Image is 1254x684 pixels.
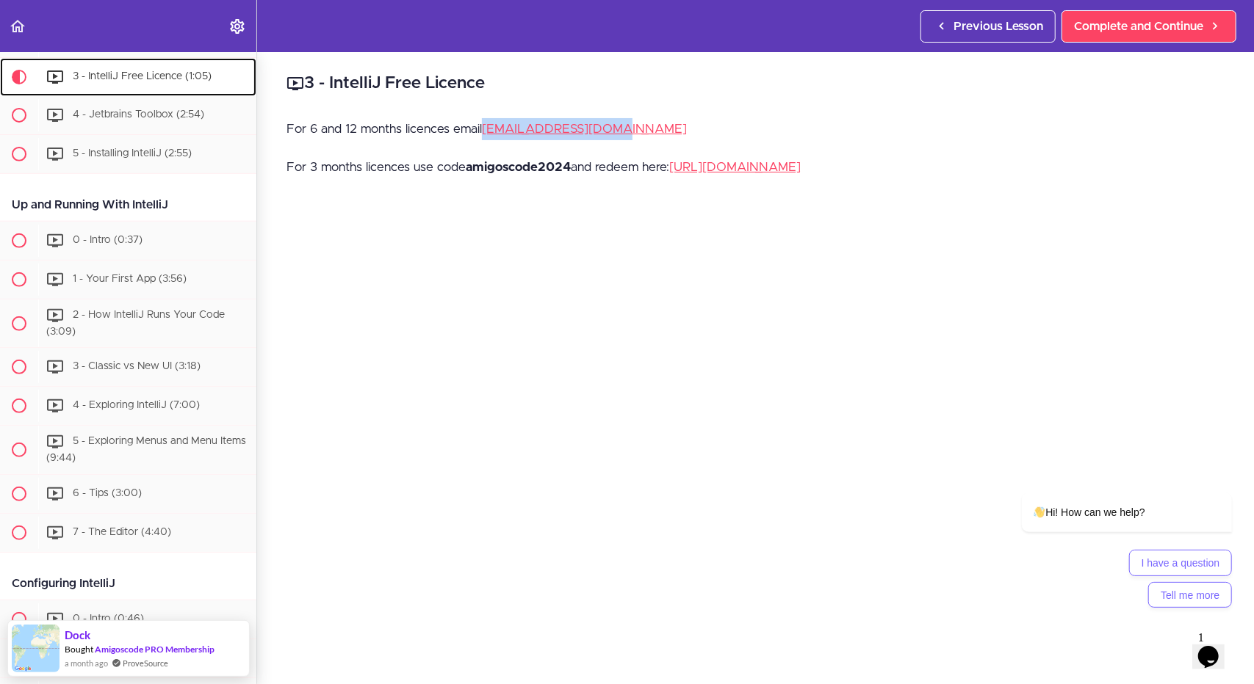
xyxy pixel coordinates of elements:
[73,401,200,411] span: 4 - Exploring IntelliJ (7:00)
[9,18,26,35] svg: Back to course curriculum
[73,235,143,245] span: 0 - Intro (0:37)
[95,644,215,655] a: Amigoscode PRO Membership
[1192,625,1239,669] iframe: chat widget
[46,310,225,337] span: 2 - How IntelliJ Runs Your Code (3:09)
[466,161,571,173] strong: amigoscode2024
[123,657,168,669] a: ProveSource
[287,156,1225,178] p: For 3 months licences use code and redeem here:
[482,123,687,135] a: [EMAIL_ADDRESS][DOMAIN_NAME]
[954,18,1043,35] span: Previous Lesson
[65,657,108,669] span: a month ago
[1062,10,1236,43] a: Complete and Continue
[228,18,246,35] svg: Settings Menu
[920,10,1056,43] a: Previous Lesson
[46,437,246,464] span: 5 - Exploring Menus and Menu Items (9:44)
[73,614,144,624] span: 0 - Intro (0:46)
[287,71,1225,96] h2: 3 - IntelliJ Free Licence
[287,118,1225,140] p: For 6 and 12 months licences email
[73,109,204,120] span: 4 - Jetbrains Toolbox (2:54)
[975,361,1239,618] iframe: chat widget
[73,527,171,537] span: 7 - The Editor (4:40)
[65,644,93,655] span: Bought
[65,629,90,641] span: Dock
[73,488,142,498] span: 6 - Tips (3:00)
[73,362,201,372] span: 3 - Classic vs New UI (3:18)
[73,274,187,284] span: 1 - Your First App (3:56)
[1074,18,1203,35] span: Complete and Continue
[73,71,212,81] span: 3 - IntelliJ Free Licence (1:05)
[12,625,60,672] img: provesource social proof notification image
[669,161,801,173] a: [URL][DOMAIN_NAME]
[73,148,192,159] span: 5 - Installing IntelliJ (2:55)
